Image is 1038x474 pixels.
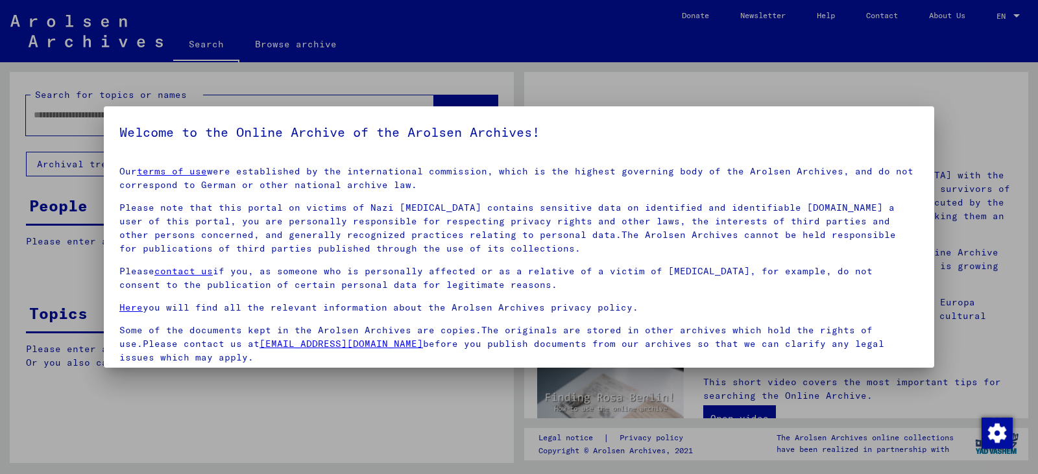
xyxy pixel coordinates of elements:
[981,417,1012,448] div: Change consent
[154,265,213,277] a: contact us
[982,418,1013,449] img: Change consent
[119,301,919,314] p: you will find all the relevant information about the Arolsen Archives privacy policy.
[119,122,919,143] h5: Welcome to the Online Archive of the Arolsen Archives!
[119,165,919,192] p: Our were established by the international commission, which is the highest governing body of the ...
[119,201,919,255] p: Please note that this portal on victims of Nazi [MEDICAL_DATA] contains sensitive data on identif...
[119,324,919,364] p: Some of the documents kept in the Arolsen Archives are copies.The originals are stored in other a...
[137,165,207,177] a: terms of use
[119,302,143,313] a: Here
[119,265,919,292] p: Please if you, as someone who is personally affected or as a relative of a victim of [MEDICAL_DAT...
[259,338,423,350] a: [EMAIL_ADDRESS][DOMAIN_NAME]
